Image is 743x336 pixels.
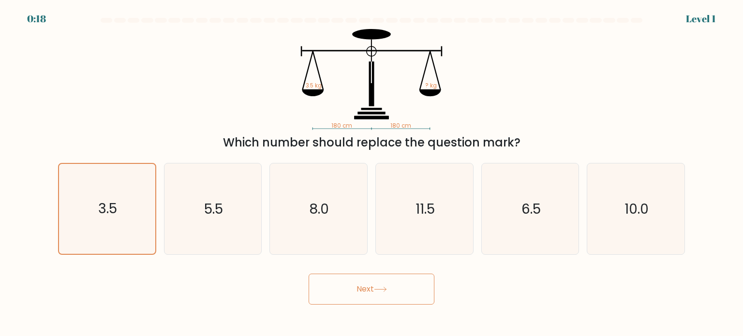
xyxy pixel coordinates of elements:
[309,274,434,305] button: Next
[521,199,541,218] text: 6.5
[425,82,437,89] tspan: ? kg
[686,12,716,26] div: Level 1
[416,199,435,218] text: 11.5
[310,199,329,218] text: 8.0
[306,82,322,89] tspan: 3.5 kg
[624,199,649,218] text: 10.0
[27,12,46,26] div: 0:18
[64,134,679,151] div: Which number should replace the question mark?
[204,199,223,218] text: 5.5
[99,199,118,218] text: 3.5
[390,122,411,130] tspan: 180 cm
[331,122,352,130] tspan: 180 cm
